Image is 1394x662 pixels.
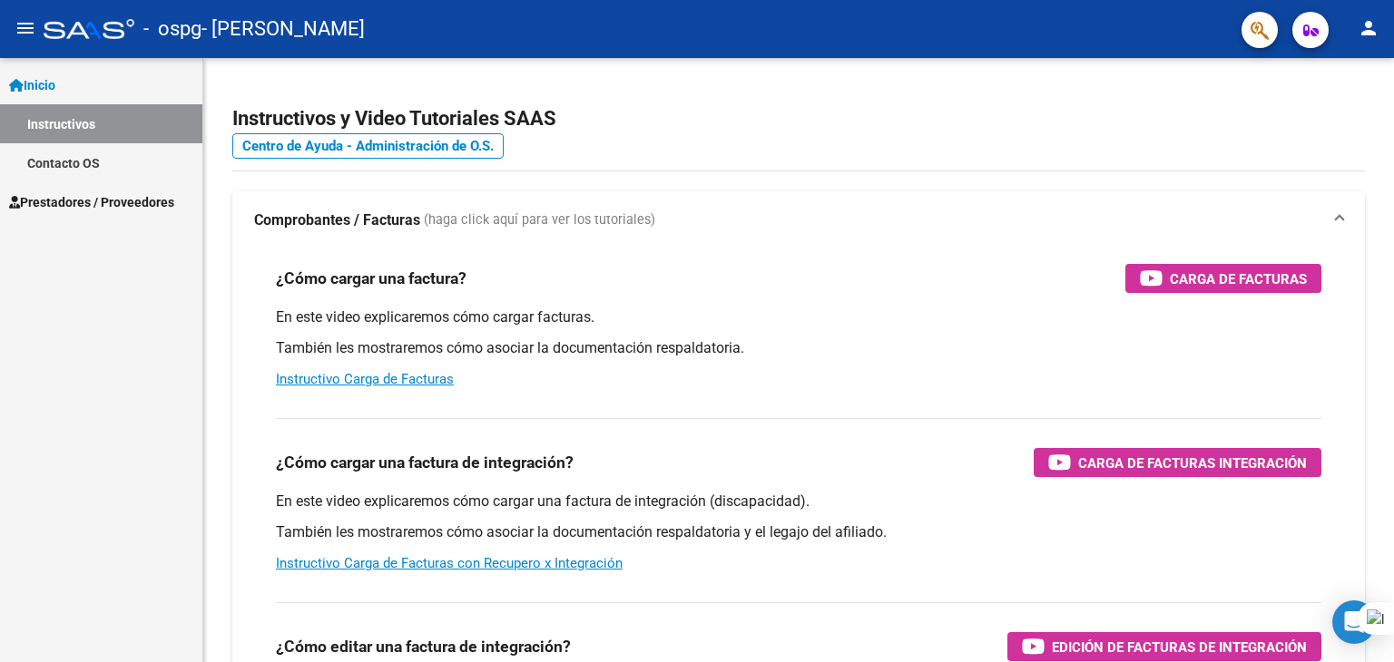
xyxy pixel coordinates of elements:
[276,307,1321,327] p: En este video explicaremos cómo cargar facturas.
[1358,17,1379,39] mat-icon: person
[143,9,201,49] span: - ospg
[1007,632,1321,661] button: Edición de Facturas de integración
[15,17,36,39] mat-icon: menu
[1125,264,1321,293] button: Carga de Facturas
[9,192,174,212] span: Prestadores / Proveedores
[1034,448,1321,477] button: Carga de Facturas Integración
[232,133,504,159] a: Centro de Ayuda - Administración de O.S.
[424,210,655,230] span: (haga click aquí para ver los tutoriales)
[201,9,365,49] span: - [PERSON_NAME]
[232,102,1365,136] h2: Instructivos y Video Tutoriales SAAS
[1332,600,1376,644] div: Open Intercom Messenger
[1052,636,1307,658] span: Edición de Facturas de integración
[276,555,623,571] a: Instructivo Carga de Facturas con Recupero x Integración
[254,210,420,230] strong: Comprobantes / Facturas
[276,522,1321,542] p: También les mostraremos cómo asociar la documentación respaldatoria y el legajo del afiliado.
[1078,452,1307,474] span: Carga de Facturas Integración
[276,634,571,659] h3: ¿Cómo editar una factura de integración?
[276,450,574,475] h3: ¿Cómo cargar una factura de integración?
[276,371,454,387] a: Instructivo Carga de Facturas
[276,492,1321,511] p: En este video explicaremos cómo cargar una factura de integración (discapacidad).
[232,191,1365,249] mat-expansion-panel-header: Comprobantes / Facturas (haga click aquí para ver los tutoriales)
[9,75,55,95] span: Inicio
[276,266,466,291] h3: ¿Cómo cargar una factura?
[1170,268,1307,290] span: Carga de Facturas
[276,338,1321,358] p: También les mostraremos cómo asociar la documentación respaldatoria.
